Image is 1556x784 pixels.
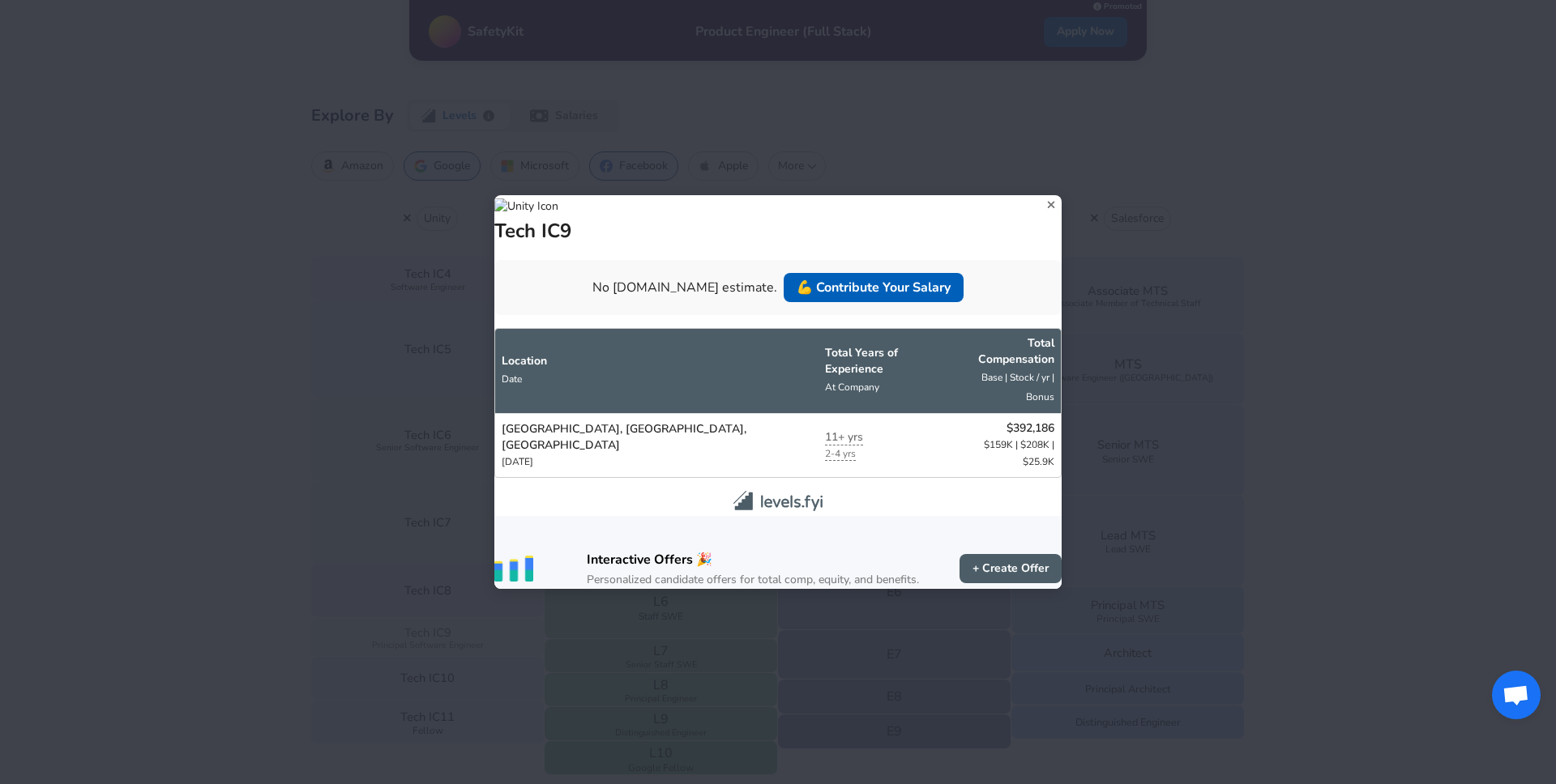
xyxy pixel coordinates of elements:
p: Total Years of Experience [825,345,943,377]
a: 💪 Contribute Your Salary [784,273,964,302]
p: $392,186 [955,420,1054,437]
span: years at company for this data point is hidden until there are more submissions. Submit your sala... [825,447,856,461]
h6: Interactive Offers 🎉 [587,548,919,571]
img: Unity Icon [494,198,558,215]
span: Date [502,373,522,386]
span: $159K | $208K | $25.9K [984,438,1054,468]
img: vertical-bars.png [494,556,533,582]
p: Total Comp ensation [955,335,1054,368]
span: [DATE] [502,455,533,468]
p: No [DOMAIN_NAME] estimate. [592,278,777,297]
a: Interactive Offers 🎉Personalized candidate offers for total comp, equity, and benefits.+ Create O... [494,516,1062,589]
h1: Tech IC9 [494,218,571,244]
div: Open chat [1492,671,1541,719]
span: Base | Stock / yr | Bonus [981,371,1054,403]
p: [GEOGRAPHIC_DATA], [GEOGRAPHIC_DATA], [GEOGRAPHIC_DATA] [502,421,812,454]
img: levels.fyi logo [733,491,823,511]
a: + Create Offer [960,554,1062,584]
p: 💪 Contribute Your Salary [797,278,951,297]
h6: Personalized candidate offers for total comp, equity, and benefits. [587,571,919,589]
p: Location [502,353,812,369]
span: At Company [825,381,879,394]
span: years of experience for this data point is hidden until there are more submissions. Submit your s... [825,429,863,445]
